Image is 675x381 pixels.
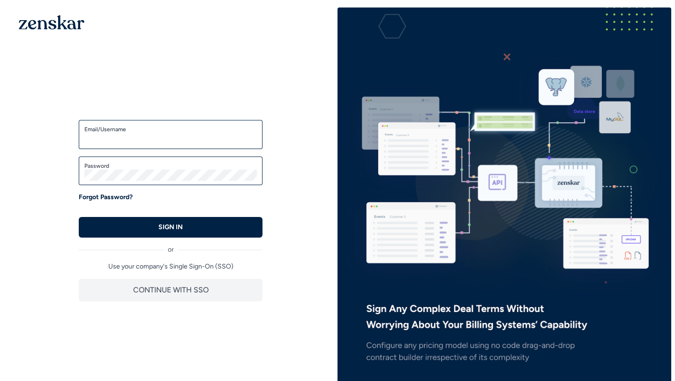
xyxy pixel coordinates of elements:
[19,15,84,30] img: 1OGAJ2xQqyY4LXKgY66KYq0eOWRCkrZdAb3gUhuVAqdWPZE9SRJmCz+oDMSn4zDLXe31Ii730ItAGKgCKgCCgCikA4Av8PJUP...
[84,126,257,133] label: Email/Username
[158,223,183,232] p: SIGN IN
[79,238,262,254] div: or
[79,193,133,202] a: Forgot Password?
[79,217,262,238] button: SIGN IN
[84,162,257,170] label: Password
[79,279,262,301] button: CONTINUE WITH SSO
[79,262,262,271] p: Use your company's Single Sign-On (SSO)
